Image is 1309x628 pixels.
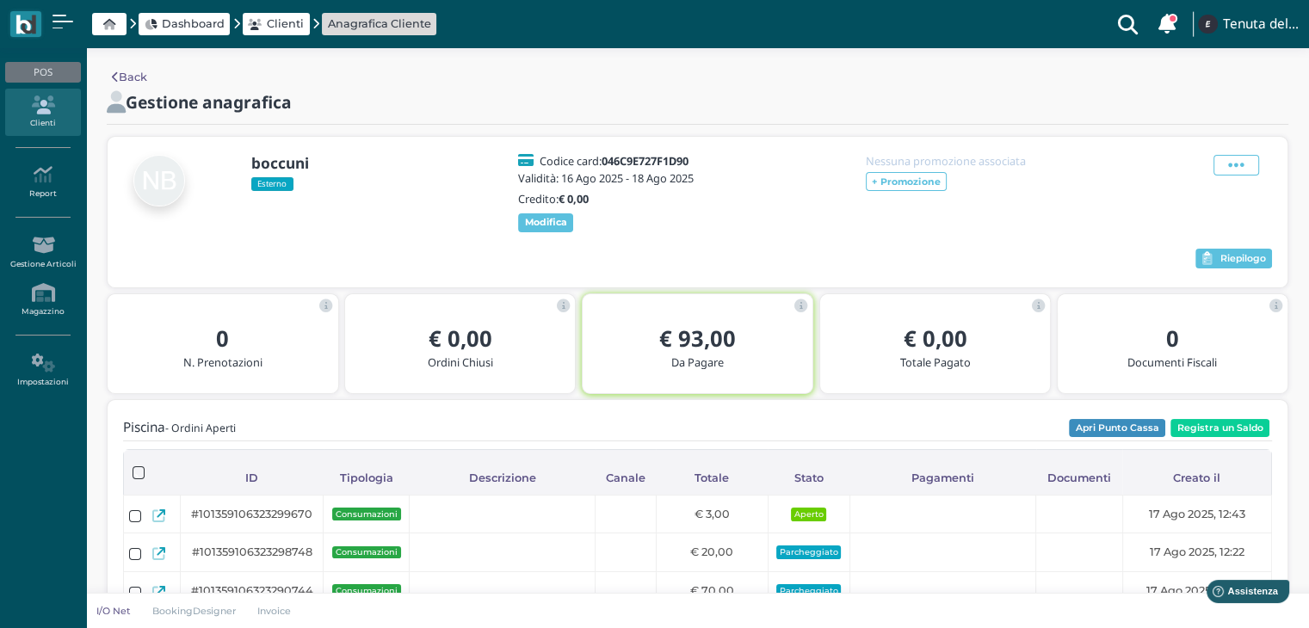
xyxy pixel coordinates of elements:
a: Dashboard [145,15,225,32]
span: Consumazioni [332,546,401,558]
span: 17 Ago 2025, 09:46 [1146,582,1248,599]
div: Stato [768,461,849,494]
span: Dashboard [162,15,225,32]
b: 0 [216,323,229,354]
span: Parcheggiato [776,584,842,598]
img: logo [15,15,35,34]
span: Consumazioni [332,508,401,520]
button: Apri Punto Cassa [1069,419,1165,438]
a: Clienti [5,89,80,136]
img: ... [1198,15,1217,34]
a: Impostazioni [5,347,80,394]
div: Descrizione [409,461,595,494]
h4: Tenuta del Barco [1223,17,1299,32]
small: - Ordini Aperti [165,421,236,435]
span: Aperto [791,508,827,521]
span: #101359106323299670 [191,506,312,522]
span: € 20,00 [690,544,733,560]
b: € 0,00 [559,191,589,206]
b: 046C9E727F1D90 [601,153,688,169]
div: Creato il [1122,461,1271,494]
div: POS [5,62,80,83]
div: Totale [656,461,768,494]
p: I/O Net [96,604,131,618]
a: Report [5,158,80,206]
span: Clienti [267,15,304,32]
b: € 93,00 [659,323,736,354]
h5: Nessuna promozione associata [866,155,1047,167]
h2: Gestione anagrafica [126,93,292,111]
span: Consumazioni [332,584,401,596]
a: ... Tenuta del Barco [1195,3,1299,45]
a: BookingDesigner [141,604,247,618]
a: Back [112,69,147,85]
h5: Totale Pagato [834,356,1037,368]
iframe: Help widget launcher [1187,575,1294,613]
a: Invoice [247,604,303,618]
h5: Codice card: [539,155,688,167]
span: 17 Ago 2025, 12:22 [1150,544,1244,560]
a: Clienti [248,15,304,32]
span: Parcheggiato [776,545,842,559]
div: Tipologia [324,461,409,494]
div: ID [180,461,324,494]
b: + Promozione [872,175,940,188]
span: #101359106323298748 [192,544,312,560]
h5: Validità: 16 Ago 2025 - 18 Ago 2025 [518,172,699,184]
b: 0 [1166,323,1179,354]
span: € 70,00 [690,582,734,599]
h5: N. Prenotazioni [121,356,324,368]
div: Pagamenti [849,461,1035,494]
b: Modifica [524,216,566,228]
b: € 0,00 [429,323,492,354]
button: Riepilogo [1195,249,1272,269]
span: Riepilogo [1220,253,1266,265]
a: Anagrafica Cliente [328,15,431,32]
span: Assistenza [51,14,114,27]
div: Documenti [1036,461,1123,494]
h5: Da Pagare [596,356,800,368]
b: € 0,00 [903,323,966,354]
h5: Documenti Fiscali [1071,356,1275,368]
div: Canale [596,461,657,494]
a: Gestione Articoli [5,229,80,276]
h4: Piscina [123,421,236,435]
img: null boccuni [133,155,185,206]
span: 17 Ago 2025, 12:43 [1149,506,1245,522]
h5: Credito: [518,193,699,205]
h5: Ordini Chiusi [359,356,562,368]
button: Registra un Saldo [1170,419,1269,438]
span: € 3,00 [695,506,730,522]
a: Magazzino [5,276,80,323]
span: Esterno [251,177,293,191]
b: boccuni [251,153,309,173]
span: #101359106323290744 [191,582,313,599]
